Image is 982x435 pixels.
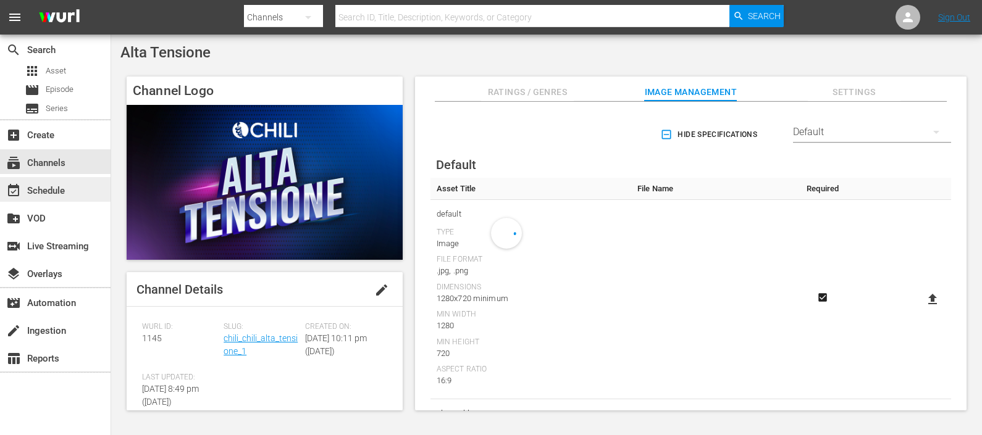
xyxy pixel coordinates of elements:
span: Reports [6,351,21,366]
span: Created On: [305,322,380,332]
span: Search [748,5,781,27]
div: Type [437,228,625,238]
a: Sign Out [938,12,970,22]
span: Automation [6,296,21,310]
span: Episode [25,83,40,97]
div: Min Height [437,338,625,347]
span: Slug: [224,322,299,332]
span: Create [6,128,21,143]
span: Series [46,102,68,115]
div: Image [437,238,625,250]
span: Live Streaming [6,239,21,254]
button: edit [367,275,397,305]
div: File Format [437,255,625,265]
div: .jpg, .png [437,265,625,277]
span: Series [25,101,40,116]
span: Asset [25,64,40,78]
span: Channel Details [136,282,223,297]
span: Alta Tensione [120,44,211,61]
img: Alta Tensione [127,105,403,260]
span: Settings [808,85,900,100]
span: [DATE] 8:49 pm ([DATE]) [142,384,199,407]
div: Aspect Ratio [437,365,625,375]
div: Default [793,115,951,149]
span: Asset [46,65,66,77]
span: Default [436,157,476,172]
span: channel-bug [437,405,625,421]
span: Hide Specifications [663,128,757,141]
th: File Name [631,178,800,200]
span: [DATE] 10:11 pm ([DATE]) [305,333,367,356]
span: Overlays [6,267,21,281]
span: Ingestion [6,323,21,338]
span: 1145 [142,333,162,343]
div: 1280 [437,320,625,332]
span: Image Management [644,85,737,100]
div: Dimensions [437,283,625,292]
span: default [437,206,625,222]
span: menu [7,10,22,25]
span: Wurl ID: [142,322,217,332]
span: Schedule [6,183,21,198]
div: 1280x720 minimum [437,292,625,305]
h4: Channel Logo [127,77,403,105]
button: Hide Specifications [658,117,762,152]
th: Required [800,178,846,200]
button: Search [729,5,784,27]
div: Min Width [437,310,625,320]
span: Channels [6,155,21,170]
span: Search [6,43,21,57]
img: ans4CAIJ8jUAAAAAAAAAAAAAAAAAAAAAAAAgQb4GAAAAAAAAAAAAAAAAAAAAAAAAJMjXAAAAAAAAAAAAAAAAAAAAAAAAgAT5G... [30,3,89,32]
th: Asset Title [430,178,631,200]
div: 16:9 [437,375,625,387]
span: edit [374,283,389,297]
span: VOD [6,211,21,226]
span: Last Updated: [142,373,217,383]
svg: Required [815,292,830,303]
div: 720 [437,347,625,360]
span: Episode [46,83,73,96]
a: chili_chili_alta_tensione_1 [224,333,298,356]
span: Ratings / Genres [481,85,574,100]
